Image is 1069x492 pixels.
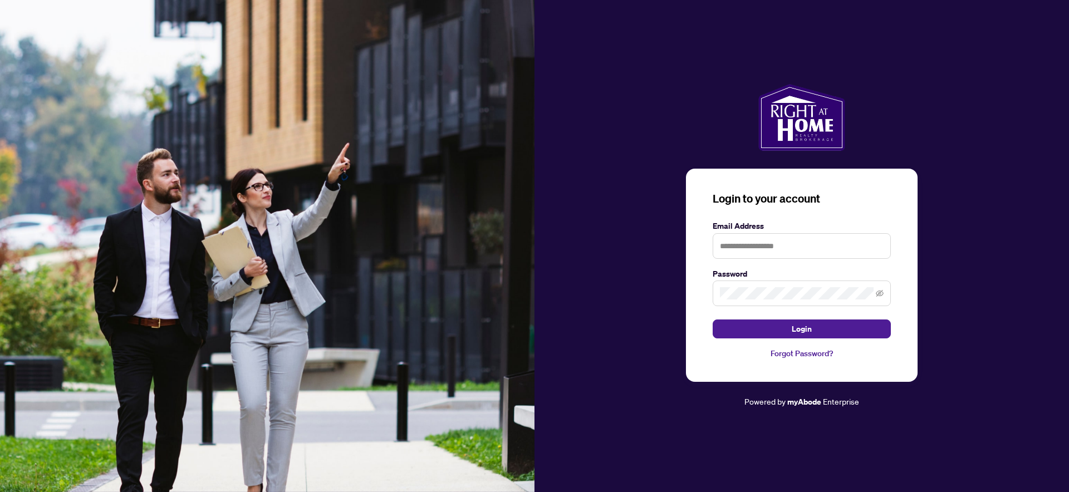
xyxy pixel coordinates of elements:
span: Enterprise [823,396,859,406]
a: Forgot Password? [713,347,891,360]
h3: Login to your account [713,191,891,206]
span: Login [792,320,812,338]
a: myAbode [787,396,821,408]
label: Password [713,268,891,280]
span: Powered by [744,396,786,406]
img: ma-logo [758,84,845,151]
button: Login [713,319,891,338]
span: eye-invisible [876,289,884,297]
label: Email Address [713,220,891,232]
